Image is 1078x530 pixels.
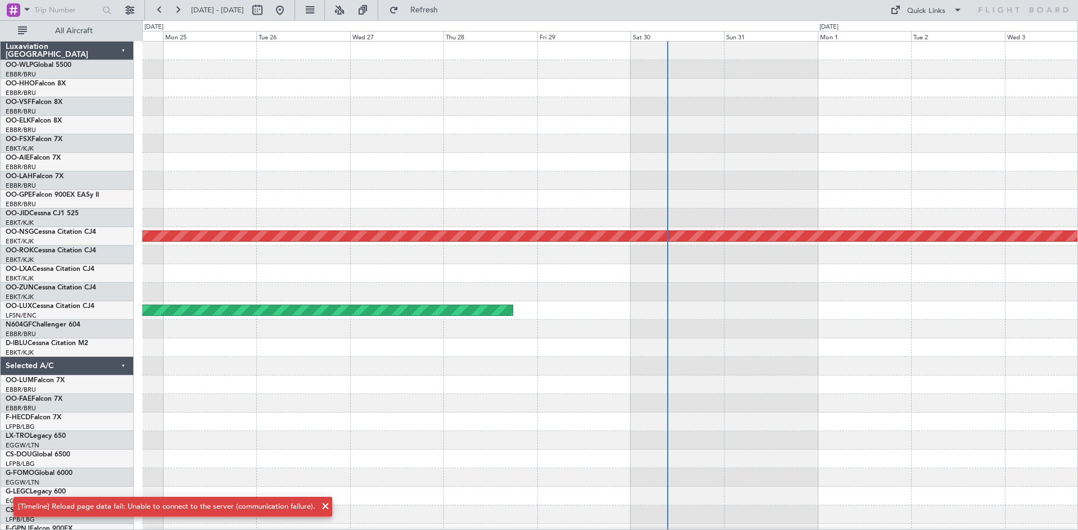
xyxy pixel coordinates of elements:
[6,404,36,413] a: EBBR/BRU
[6,117,62,124] a: OO-ELKFalcon 8X
[12,22,122,40] button: All Aircraft
[6,247,34,254] span: OO-ROK
[6,229,96,235] a: OO-NSGCessna Citation CJ4
[6,99,62,106] a: OO-VSFFalcon 8X
[6,478,39,487] a: EGGW/LTN
[6,321,80,328] a: N604GFChallenger 604
[6,303,94,310] a: OO-LUXCessna Citation CJ4
[18,501,315,513] div: [Timeline] Reload page data fail: Unable to connect to the server (communication failure).
[6,396,62,402] a: OO-FAEFalcon 7X
[6,117,31,124] span: OO-ELK
[6,441,39,450] a: EGGW/LTN
[6,62,33,69] span: OO-WLP
[6,80,66,87] a: OO-HHOFalcon 8X
[34,2,99,19] input: Trip Number
[6,470,34,477] span: G-FOMO
[6,414,61,421] a: F-HECDFalcon 7X
[6,274,34,283] a: EBKT/KJK
[6,229,34,235] span: OO-NSG
[6,256,34,264] a: EBKT/KJK
[350,31,443,41] div: Wed 27
[6,460,35,468] a: LFPB/LBG
[6,173,64,180] a: OO-LAHFalcon 7X
[6,340,88,347] a: D-IBLUCessna Citation M2
[6,284,34,291] span: OO-ZUN
[6,386,36,394] a: EBBR/BRU
[6,330,36,338] a: EBBR/BRU
[907,6,945,17] div: Quick Links
[6,451,32,458] span: CS-DOU
[6,200,36,209] a: EBBR/BRU
[6,414,30,421] span: F-HECD
[6,144,34,153] a: EBKT/KJK
[6,210,79,217] a: OO-JIDCessna CJ1 525
[191,5,244,15] span: [DATE] - [DATE]
[6,247,96,254] a: OO-ROKCessna Citation CJ4
[6,155,61,161] a: OO-AIEFalcon 7X
[6,284,96,291] a: OO-ZUNCessna Citation CJ4
[6,293,34,301] a: EBKT/KJK
[6,163,36,171] a: EBBR/BRU
[6,62,71,69] a: OO-WLPGlobal 5500
[6,89,36,97] a: EBBR/BRU
[443,31,537,41] div: Thu 28
[911,31,1004,41] div: Tue 2
[818,31,911,41] div: Mon 1
[6,266,32,273] span: OO-LXA
[6,182,36,190] a: EBBR/BRU
[6,136,62,143] a: OO-FSXFalcon 7X
[6,311,37,320] a: LFSN/ENC
[401,6,448,14] span: Refresh
[6,192,99,198] a: OO-GPEFalcon 900EX EASy II
[144,22,164,32] div: [DATE]
[6,173,33,180] span: OO-LAH
[384,1,451,19] button: Refresh
[6,155,30,161] span: OO-AIE
[6,433,66,440] a: LX-TROLegacy 650
[6,80,35,87] span: OO-HHO
[6,451,70,458] a: CS-DOUGlobal 6500
[256,31,350,41] div: Tue 26
[6,70,36,79] a: EBBR/BRU
[819,22,839,32] div: [DATE]
[29,27,119,35] span: All Aircraft
[631,31,724,41] div: Sat 30
[6,136,31,143] span: OO-FSX
[6,348,34,357] a: EBKT/KJK
[6,470,73,477] a: G-FOMOGlobal 6000
[537,31,631,41] div: Fri 29
[6,210,29,217] span: OO-JID
[6,107,36,116] a: EBBR/BRU
[6,433,30,440] span: LX-TRO
[163,31,256,41] div: Mon 25
[6,99,31,106] span: OO-VSF
[6,126,36,134] a: EBBR/BRU
[885,1,968,19] button: Quick Links
[6,192,32,198] span: OO-GPE
[724,31,817,41] div: Sun 31
[6,237,34,246] a: EBKT/KJK
[6,396,31,402] span: OO-FAE
[6,219,34,227] a: EBKT/KJK
[6,377,65,384] a: OO-LUMFalcon 7X
[6,340,28,347] span: D-IBLU
[6,321,32,328] span: N604GF
[6,303,32,310] span: OO-LUX
[6,377,34,384] span: OO-LUM
[6,423,35,431] a: LFPB/LBG
[6,266,94,273] a: OO-LXACessna Citation CJ4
